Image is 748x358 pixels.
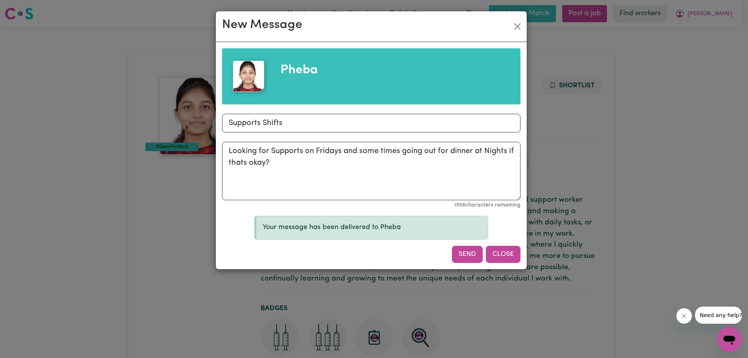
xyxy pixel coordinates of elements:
[511,20,524,33] button: Close
[280,64,318,76] span: Pheba
[222,142,520,200] textarea: Looking for Supports on Fridays and some times going out for dinner at Nights if thats okay?
[454,202,520,208] small: 1956 characters remaining
[695,307,742,324] iframe: Message from company
[233,61,264,92] img: Pheba
[717,327,742,352] iframe: Button to launch messaging window
[222,18,302,32] h2: New Message
[5,5,47,12] span: Need any help?
[263,222,482,233] p: Your message has been delivered to Pheba
[676,308,692,324] iframe: Close message
[222,114,520,132] input: Subject
[452,246,483,263] button: Send message
[486,246,520,263] button: Close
